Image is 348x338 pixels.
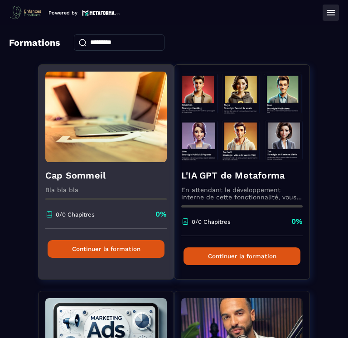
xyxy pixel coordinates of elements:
[184,247,300,265] button: Continuer la formation
[45,169,167,182] h4: Cap Sommeil
[181,169,303,182] h4: L'IA GPT de Metaforma
[45,72,167,162] img: formation-background
[45,186,167,193] p: Bla bla bla
[155,209,167,219] p: 0%
[181,186,303,201] p: En attendant le développement interne de cette fonctionnalité, vous pouvez déjà l’utiliser avec C...
[174,64,310,291] a: formation-backgroundL'IA GPT de MetaformaEn attendant le développement interne de cette fonctionn...
[82,9,120,17] img: logo
[48,10,77,16] p: Powered by
[56,211,95,218] p: 0/0 Chapitres
[181,72,303,162] img: formation-background
[9,37,60,48] h4: Formations
[9,5,42,20] img: logo-branding
[48,240,164,258] button: Continuer la formation
[38,64,174,291] a: formation-backgroundCap SommeilBla bla bla0/0 Chapitres0%Continuer la formation
[291,217,303,227] p: 0%
[192,218,231,225] p: 0/0 Chapitres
